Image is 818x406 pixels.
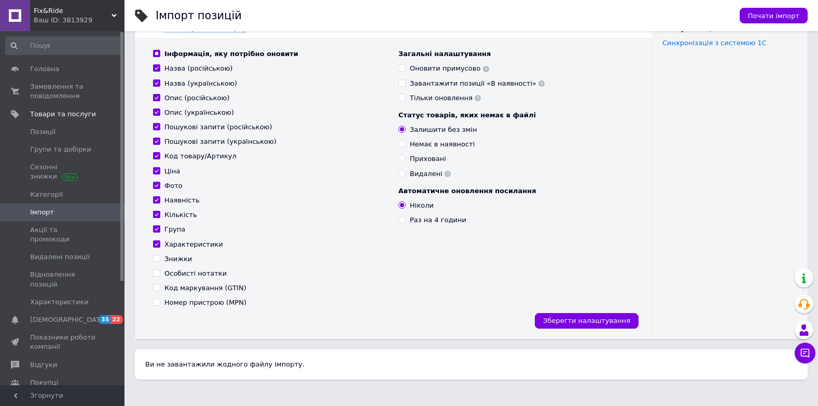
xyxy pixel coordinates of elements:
span: Імпорт [30,208,54,217]
span: Позиції [30,127,56,137]
span: Сезонні знижки [30,163,96,181]
div: Видалені [410,169,451,179]
div: Пошукові запити (російською) [164,123,272,132]
span: Відновлення позицій [30,270,96,289]
span: Головна [30,64,59,74]
div: Ваш ID: 3813929 [34,16,124,25]
h1: Імпорт позицій [156,9,242,22]
div: Назва (українською) [164,79,237,88]
div: Оновити примусово [410,64,489,73]
div: Код маркування (GTIN) [164,283,246,293]
span: Почати імпорт [748,12,799,20]
div: Опис (українською) [164,108,234,117]
span: Замовлення та повідомлення [30,82,96,101]
a: Синхронізація з системою 1С [662,39,767,47]
span: Налаштування імпорту [163,24,246,33]
span: Характеристики [30,297,89,307]
span: 35 [99,315,110,324]
div: Статус товарів, яких немає в файлі [398,111,633,120]
span: 22 [110,315,122,324]
span: Відгуки [30,360,57,370]
div: Фото [164,181,183,191]
div: Пошукові запити (українською) [164,137,276,146]
span: Видалені позиції [30,252,90,262]
div: Назва (російською) [164,64,233,73]
div: Інформація, яку потрібно оновити [164,49,298,59]
div: Завантажити позиції «В наявності» [410,79,545,88]
button: Чат з покупцем [795,343,815,363]
button: Почати імпорт [740,8,808,23]
div: Номер пристрою (MPN) [164,298,246,307]
div: Знижки [164,254,192,264]
div: Характеристики [164,240,223,249]
div: Автоматичне оновлення посилання [398,186,633,196]
div: Опис (російською) [164,93,230,103]
div: Тільки оновлення [410,93,481,103]
div: Група [164,225,185,234]
div: Залишити без змін [410,125,477,134]
div: Ціна [164,167,180,176]
div: Ніколи [410,201,434,210]
div: Наявність [164,196,200,205]
div: Код товару/Артикул [164,152,237,161]
span: Товари та послуги [30,110,96,119]
span: Категорії [30,190,63,199]
button: Зберегти налаштування [535,313,639,329]
input: Пошук [5,36,122,55]
span: Групи та добірки [30,145,91,154]
div: Приховані [410,154,446,164]
span: Показники роботи компанії [30,333,96,351]
span: [DEMOGRAPHIC_DATA] [30,315,107,324]
span: Зберегти налаштування [543,317,630,324]
div: Раз на 4 години [410,215,466,225]
div: Немає в наявності [410,140,475,149]
span: Покупці [30,378,58,387]
div: Ви не завантажили жодного файлу імпорту. [135,349,808,380]
span: Fix&Ride [34,6,112,16]
span: Акції та промокоди [30,225,96,244]
div: Кількість [164,210,197,220]
div: Загальні налаштування [398,49,633,59]
div: Особисті нотатки [164,269,227,278]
